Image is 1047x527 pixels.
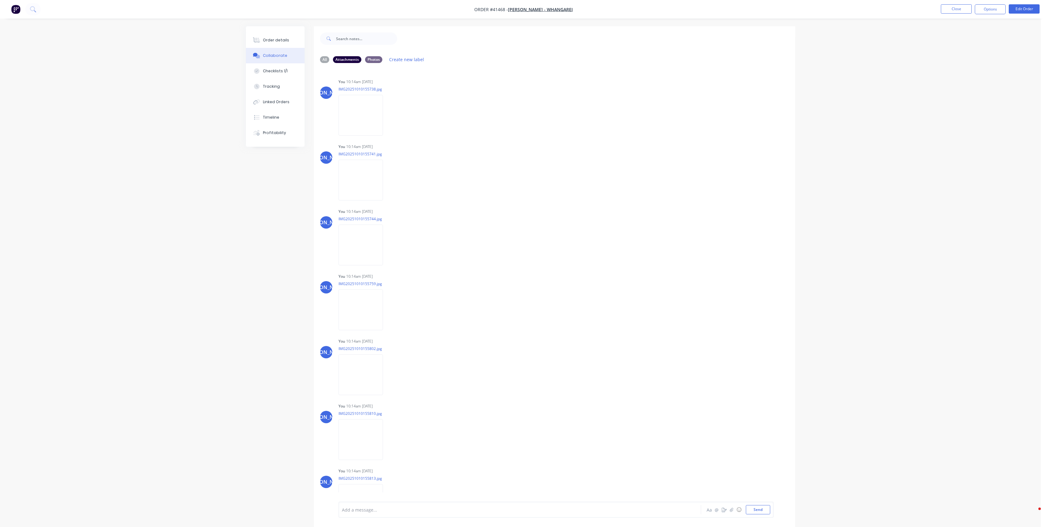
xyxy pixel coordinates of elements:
div: [PERSON_NAME] [306,413,346,421]
button: ☺ [735,506,743,513]
button: Tracking [246,79,305,94]
div: Collaborate [263,53,287,58]
div: You [339,144,345,150]
div: [PERSON_NAME] [306,478,346,486]
p: IMG20251010155738.jpg [339,86,389,92]
div: 10:14am [DATE] [346,403,373,409]
p: IMG20251010155744.jpg [339,216,389,221]
div: Order details [263,37,289,43]
div: 10:14am [DATE] [346,144,373,150]
div: You [339,274,345,279]
button: Send [746,505,770,514]
button: Create new label [386,55,427,64]
div: You [339,209,345,214]
div: You [339,339,345,344]
div: Profitability [263,130,286,136]
p: IMG20251010155802.jpg [339,346,389,351]
div: [PERSON_NAME] [306,154,346,161]
div: You [339,403,345,409]
div: 10:14am [DATE] [346,274,373,279]
button: Timeline [246,110,305,125]
button: @ [713,506,721,513]
p: IMG20251010155741.jpg [339,151,389,157]
div: Checklists 1/1 [263,68,288,74]
button: Options [975,4,1006,14]
button: Checklists 1/1 [246,63,305,79]
div: 10:14am [DATE] [346,339,373,344]
p: IMG20251010155810.jpg [339,411,389,416]
button: Edit Order [1009,4,1040,14]
iframe: Intercom live chat [1026,506,1041,521]
input: Search notes... [336,32,397,45]
div: 10:14am [DATE] [346,209,373,214]
button: Collaborate [246,48,305,63]
button: Close [941,4,972,14]
div: All [320,56,329,63]
span: Order #41468 - [474,6,508,12]
div: [PERSON_NAME] [306,284,346,291]
div: [PERSON_NAME] [306,89,346,96]
div: [PERSON_NAME] [306,348,346,356]
div: 10:14am [DATE] [346,468,373,474]
p: IMG20251010155813.jpg [339,476,389,481]
div: Linked Orders [263,99,289,105]
p: IMG20251010155759.jpg [339,281,389,286]
img: Factory [11,5,20,14]
div: 10:14am [DATE] [346,79,373,85]
div: You [339,468,345,474]
div: Timeline [263,115,279,120]
button: Order details [246,32,305,48]
div: Tracking [263,84,280,89]
button: Profitability [246,125,305,141]
div: You [339,79,345,85]
div: Attachments [333,56,361,63]
a: [PERSON_NAME] - Whangarei [508,6,573,12]
div: [PERSON_NAME] [306,219,346,226]
button: Linked Orders [246,94,305,110]
div: Photos [365,56,382,63]
button: Aa [706,506,713,513]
